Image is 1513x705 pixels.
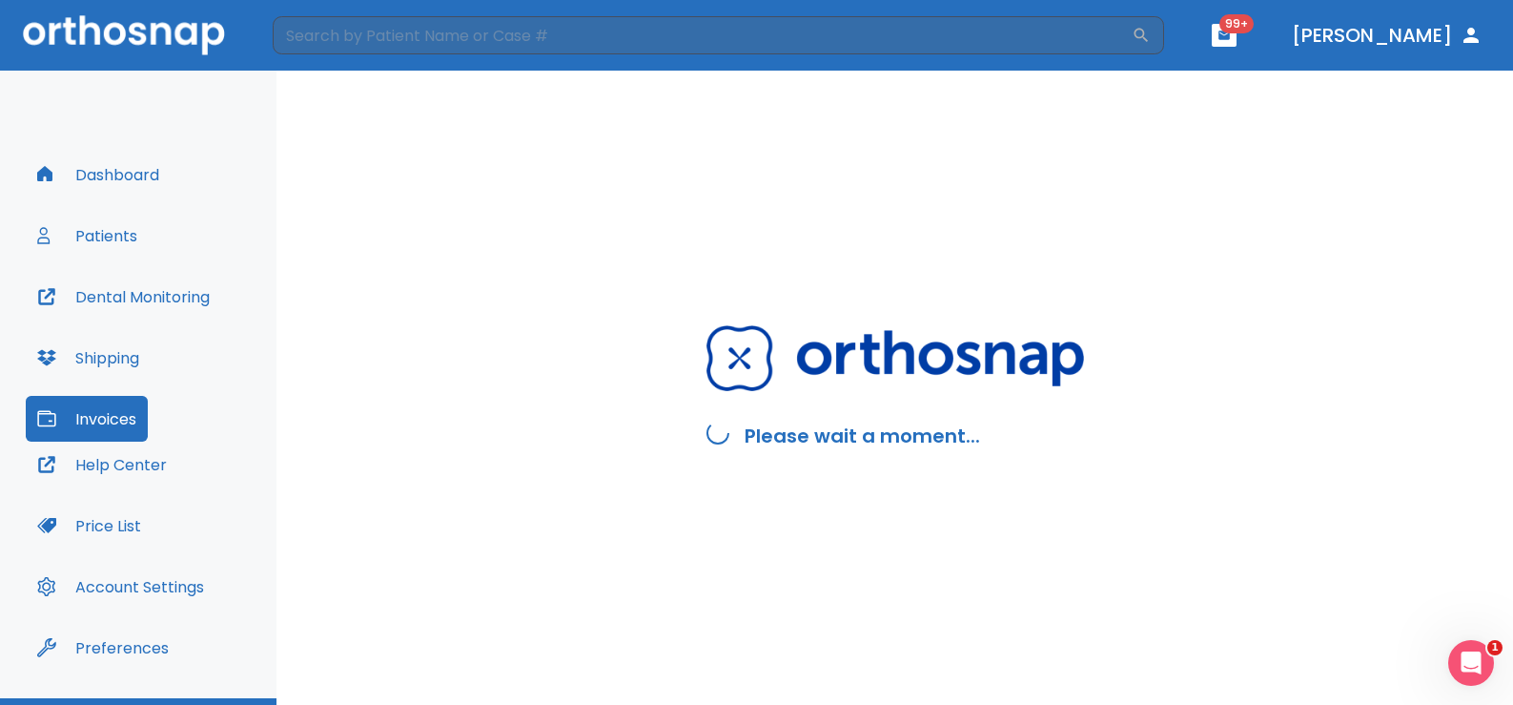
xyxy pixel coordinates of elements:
img: Orthosnap [706,325,1084,391]
button: Shipping [26,335,151,381]
h2: Please wait a moment... [745,422,980,450]
button: Account Settings [26,564,215,610]
input: Search by Patient Name or Case # [273,16,1132,54]
span: 99+ [1219,14,1254,33]
span: 1 [1487,640,1503,655]
button: Dental Monitoring [26,274,221,320]
button: Help Center [26,442,178,487]
button: Invoices [26,396,148,442]
button: Preferences [26,625,180,671]
button: Dashboard [26,152,171,197]
img: Orthosnap [23,15,225,54]
iframe: Intercom live chat [1448,640,1494,686]
button: [PERSON_NAME] [1284,18,1490,52]
button: Patients [26,213,149,259]
button: Price List [26,503,153,549]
